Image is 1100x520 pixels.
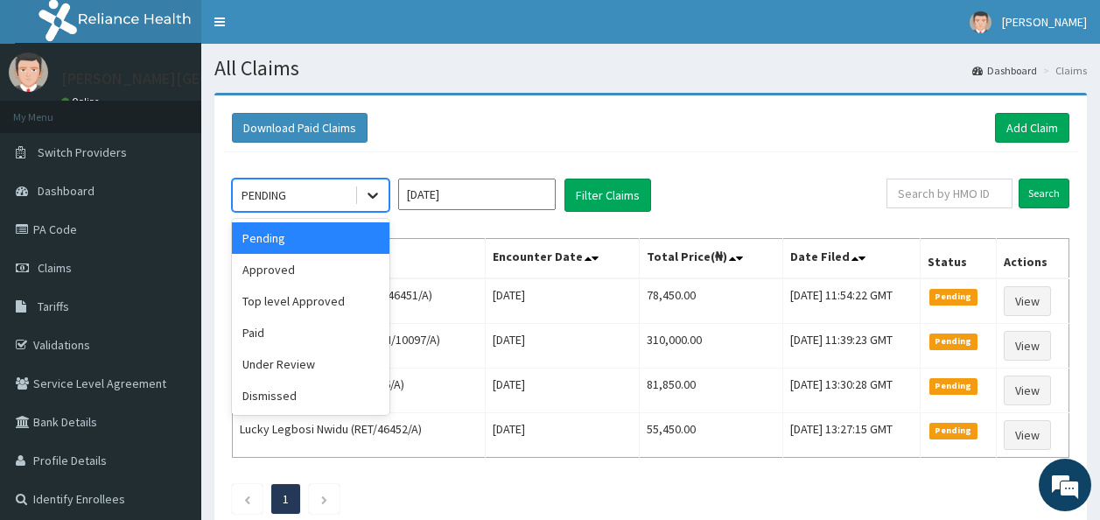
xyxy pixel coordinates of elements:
span: Claims [38,260,72,276]
span: Dashboard [38,183,95,199]
div: PENDING [242,186,286,204]
td: 81,850.00 [640,369,782,413]
a: View [1004,420,1051,450]
div: Top level Approved [232,285,389,317]
th: Actions [996,239,1068,279]
button: Download Paid Claims [232,113,368,143]
td: [DATE] [486,369,640,413]
button: Filter Claims [564,179,651,212]
a: Dashboard [972,63,1037,78]
th: Status [921,239,996,279]
p: [PERSON_NAME][GEOGRAPHIC_DATA] [61,71,320,87]
img: User Image [9,53,48,92]
a: Online [61,95,103,108]
span: Pending [929,378,977,394]
td: 55,450.00 [640,413,782,458]
th: Date Filed [782,239,920,279]
td: [DATE] [486,278,640,324]
div: Pending [232,222,389,254]
h1: All Claims [214,57,1087,80]
td: 78,450.00 [640,278,782,324]
span: Pending [929,289,977,305]
span: Pending [929,423,977,439]
td: [DATE] 13:27:15 GMT [782,413,920,458]
a: View [1004,331,1051,361]
td: [DATE] [486,413,640,458]
span: Pending [929,334,977,349]
a: View [1004,286,1051,316]
a: Next page [320,491,328,507]
div: Dismissed [232,380,389,411]
td: [DATE] 11:39:23 GMT [782,324,920,369]
td: [DATE] [486,324,640,369]
a: Add Claim [995,113,1069,143]
input: Search [1019,179,1069,208]
div: Approved [232,254,389,285]
th: Encounter Date [486,239,640,279]
a: Page 1 is your current page [283,491,289,507]
input: Search by HMO ID [886,179,1012,208]
span: Tariffs [38,299,69,314]
a: View [1004,376,1051,405]
img: User Image [970,11,991,33]
td: [DATE] 13:30:28 GMT [782,369,920,413]
div: Paid [232,317,389,348]
a: Previous page [243,491,251,507]
th: Total Price(₦) [640,239,782,279]
span: [PERSON_NAME] [1002,14,1087,30]
td: 310,000.00 [640,324,782,369]
td: [DATE] 11:54:22 GMT [782,278,920,324]
li: Claims [1039,63,1087,78]
input: Select Month and Year [398,179,556,210]
span: Switch Providers [38,144,127,160]
td: Lucky Legbosi Nwidu (RET/46452/A) [233,413,486,458]
div: Under Review [232,348,389,380]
